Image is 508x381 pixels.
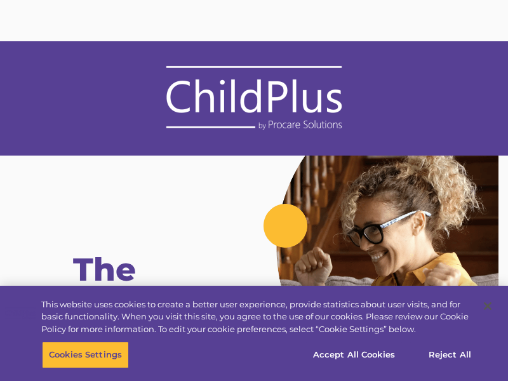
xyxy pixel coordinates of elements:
div: This website uses cookies to create a better user experience, provide statistics about user visit... [41,298,472,336]
button: Reject All [410,342,490,368]
button: Accept All Cookies [306,342,402,368]
button: Cookies Settings [42,342,129,368]
img: ChildPlus_Logo-ByPC-White [159,63,349,133]
button: Close [474,292,502,320]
